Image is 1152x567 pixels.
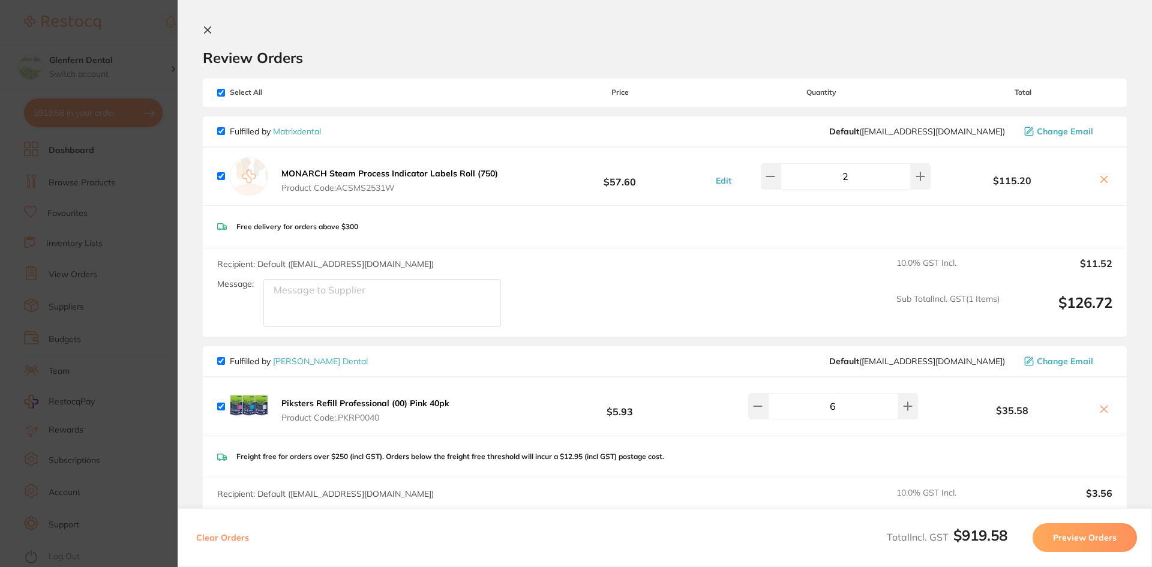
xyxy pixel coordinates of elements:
img: dTdlczVmYQ [230,387,268,425]
output: $11.52 [1009,258,1112,284]
span: sales@piksters.com [829,356,1005,366]
button: Piksters Refill Professional (00) Pink 40pk Product Code:.PKRP0040 [278,398,453,423]
span: sales@matrixdental.com.au [829,127,1005,136]
span: Recipient: Default ( [EMAIL_ADDRESS][DOMAIN_NAME] ) [217,488,434,499]
img: empty.jpg [230,157,268,196]
button: Edit [712,175,735,186]
span: Product Code: ACSMS2531W [281,183,498,193]
span: Change Email [1037,127,1093,136]
button: Clear Orders [193,523,253,552]
b: MONARCH Steam Process Indicator Labels Roll (750) [281,168,498,179]
span: Sub Total Incl. GST ( 1 Items) [896,294,1000,327]
h2: Review Orders [203,49,1127,67]
label: Message: [217,279,254,289]
span: Total [934,88,1112,97]
b: $57.60 [530,165,709,187]
span: Recipient: Default ( [EMAIL_ADDRESS][DOMAIN_NAME] ) [217,259,434,269]
b: $919.58 [953,526,1007,544]
button: Change Email [1021,356,1112,367]
span: Change Email [1037,356,1093,366]
b: Default [829,356,859,367]
button: MONARCH Steam Process Indicator Labels Roll (750) Product Code:ACSMS2531W [278,168,502,193]
a: [PERSON_NAME] Dental [273,356,368,367]
b: $5.93 [530,395,709,418]
p: Fulfilled by [230,127,321,136]
p: Freight free for orders over $250 (incl GST). Orders below the freight free threshold will incur ... [236,452,664,461]
span: Select All [217,88,337,97]
button: Change Email [1021,126,1112,137]
output: $126.72 [1009,294,1112,327]
span: Total Incl. GST [887,531,1007,543]
button: Preview Orders [1033,523,1137,552]
span: Product Code: .PKRP0040 [281,413,449,422]
p: Free delivery for orders above $300 [236,223,358,231]
p: Fulfilled by [230,356,368,366]
output: $3.56 [1009,488,1112,514]
a: Matrixdental [273,126,321,137]
span: 10.0 % GST Incl. [896,488,1000,514]
span: Quantity [710,88,934,97]
b: Default [829,126,859,137]
span: 10.0 % GST Incl. [896,258,1000,284]
b: Piksters Refill Professional (00) Pink 40pk [281,398,449,409]
span: Price [530,88,709,97]
b: $35.58 [934,405,1091,416]
b: $115.20 [934,175,1091,186]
